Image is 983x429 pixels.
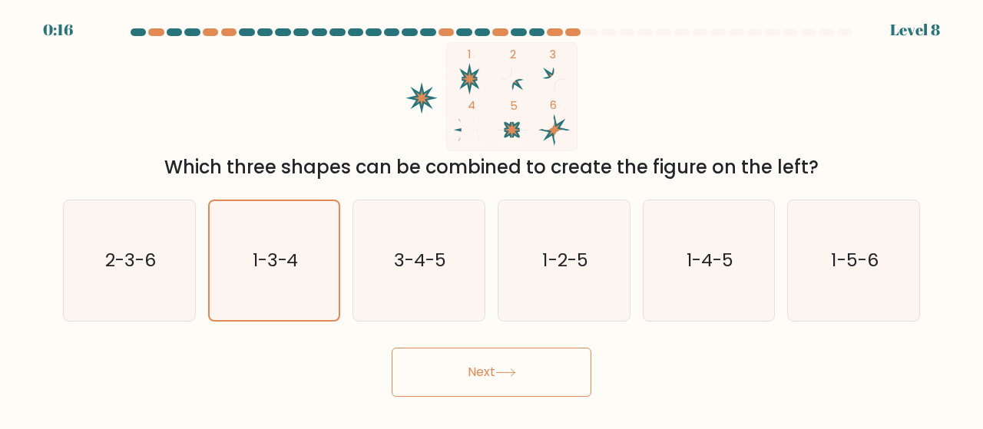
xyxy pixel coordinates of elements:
[890,18,940,41] div: Level 8
[542,248,587,273] text: 1-2-5
[832,248,879,273] text: 1-5-6
[394,248,446,273] text: 3-4-5
[550,47,556,62] tspan: 3
[72,153,911,181] div: Which three shapes can be combined to create the figure on the left?
[510,98,518,114] tspan: 5
[550,97,557,113] tspan: 6
[468,47,471,62] tspan: 1
[105,248,156,273] text: 2-3-6
[43,18,73,41] div: 0:16
[510,47,516,62] tspan: 2
[468,97,475,113] tspan: 4
[687,248,733,273] text: 1-4-5
[392,348,591,397] button: Next
[253,248,299,272] text: 1-3-4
